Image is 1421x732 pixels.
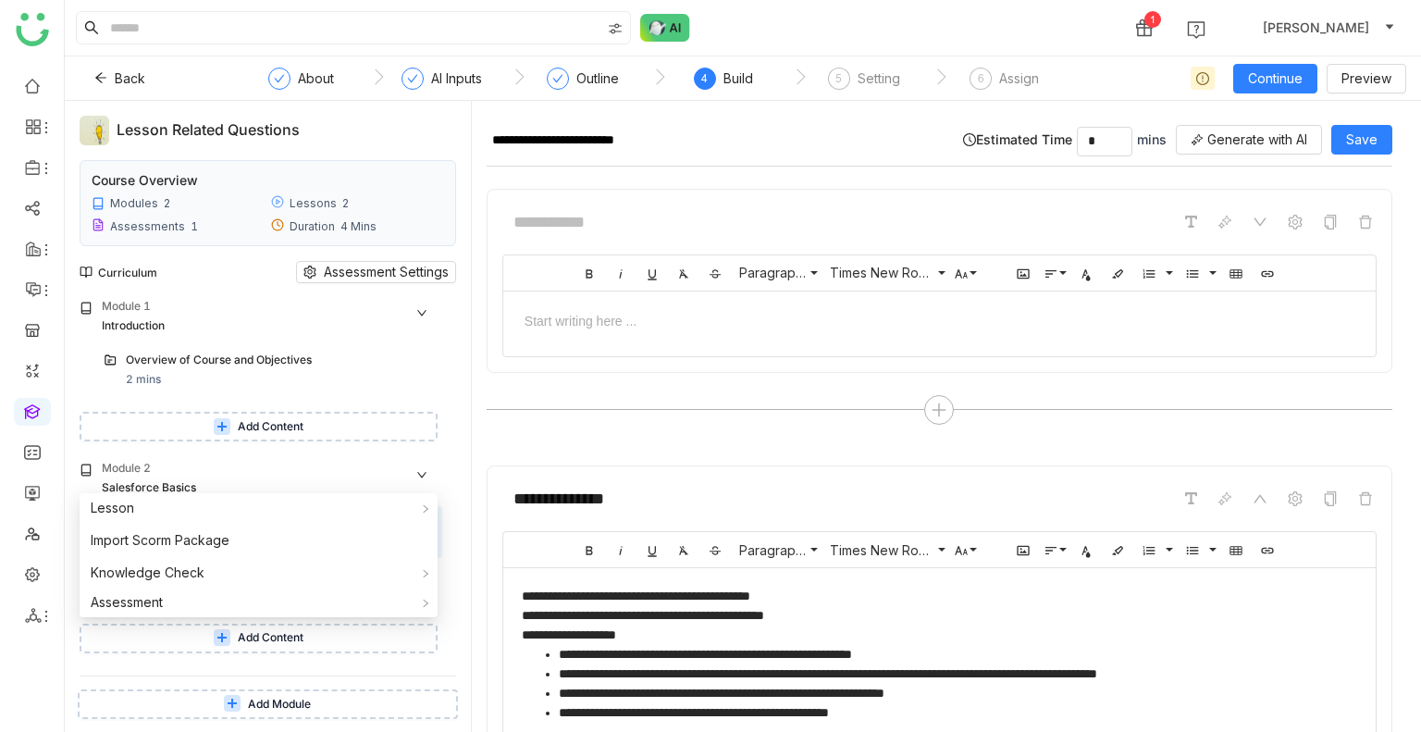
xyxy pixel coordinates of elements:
span: Save [1346,130,1378,150]
button: Bold (Ctrl+B) [575,259,603,287]
span: 6 [978,71,984,85]
div: 1 [191,219,198,233]
button: Generate with AI [1176,125,1322,155]
button: Ordered List [1160,536,1175,564]
img: lms-folder.svg [104,354,117,366]
button: Align [1041,259,1069,287]
button: Unordered List [1179,536,1206,564]
button: Clear Formatting [670,259,698,287]
button: Font Size [951,536,979,564]
button: account_circle[PERSON_NAME] [1229,13,1399,43]
div: AI Inputs [402,68,482,101]
button: Unordered List [1204,536,1218,564]
img: logo [16,13,49,46]
i: account_circle [1233,17,1255,39]
button: Ordered List [1160,259,1175,287]
span: Times New Roman [826,542,937,558]
div: Outline [576,68,619,90]
span: Back [115,68,145,89]
div: Introduction [102,317,402,335]
button: Insert Image (Ctrl+P) [1009,536,1037,564]
button: Ordered List [1135,259,1163,287]
div: Modules [110,196,158,210]
button: Paragraph Format [733,536,820,564]
span: [PERSON_NAME] [1263,18,1369,38]
div: Lessons [290,196,337,210]
div: Outline [547,68,619,101]
button: Times New Roman [823,536,947,564]
div: 2 [164,196,170,210]
span: 5 [835,71,842,85]
span: Preview [1341,68,1391,89]
button: Paragraph Format [733,259,820,287]
div: Estimated Time [963,125,1392,156]
span: Add Module [248,696,311,713]
div: Module 1Introduction [80,298,442,337]
span: 4 [701,71,708,85]
div: Setting [858,68,900,90]
div: Module 1 [102,298,151,316]
button: Font Size [951,259,979,287]
button: Italic (Ctrl+I) [607,536,635,564]
div: 2 [342,196,349,210]
span: Add Content [238,418,303,436]
button: Italic (Ctrl+I) [607,259,635,287]
button: Insert Link (Ctrl+K) [1254,536,1281,564]
span: Paragraph Format [735,265,809,280]
span: Assessment Settings [324,262,449,282]
img: ask-buddy-normal.svg [640,14,690,42]
button: Add Content [80,624,438,653]
div: Duration [290,219,335,233]
button: Ordered List [1135,536,1163,564]
div: 1 [1144,11,1161,28]
div: lesson related questions [117,118,419,143]
div: Curriculum [80,266,157,279]
button: Clear Formatting [670,536,698,564]
div: About [298,68,334,90]
img: help.svg [1187,20,1205,39]
button: Insert Table [1222,259,1250,287]
button: Back [80,64,160,93]
span: Continue [1248,68,1303,89]
div: Overview of Course and Objectives [126,352,394,369]
button: Unordered List [1179,259,1206,287]
div: Build [723,68,753,90]
div: Course Overview [92,172,198,188]
div: 2 mins [126,371,161,389]
span: Add Content [238,629,303,647]
button: Text Color [1072,259,1100,287]
button: Underline (Ctrl+U) [638,259,666,287]
button: Align [1041,536,1069,564]
div: Salesforce Basics [102,479,402,497]
span: Lesson [91,500,134,515]
span: Assessment [91,594,163,610]
button: Text Color [1072,536,1100,564]
button: Bold (Ctrl+B) [575,536,603,564]
button: Add Content [80,412,438,441]
div: 4Build [694,68,753,101]
button: Unordered List [1204,259,1218,287]
div: 4 Mins [340,219,377,233]
nz-steps: ` ` ` ` ` ` [242,56,1075,101]
div: About [268,68,334,101]
span: Paragraph Format [735,542,809,558]
div: Assign [999,68,1039,90]
div: Assessments [110,219,185,233]
span: mins [1137,131,1167,147]
div: AI Inputs [431,68,482,90]
button: Times New Roman [823,259,947,287]
button: Background Color [1104,536,1131,564]
span: Times New Roman [826,265,937,280]
button: Insert Image (Ctrl+P) [1009,259,1037,287]
span: Generate with AI [1207,130,1307,150]
span: Import Scorm Package [91,530,229,551]
button: Continue [1233,64,1317,93]
button: Save [1331,125,1392,155]
div: Module 2 [102,460,151,478]
div: 5Setting [828,68,900,101]
button: Add Module [78,689,458,719]
button: Strikethrough (Ctrl+S) [701,536,729,564]
span: Knowledge Check [91,565,204,580]
button: Preview [1327,64,1406,93]
button: Assessment Settings [296,261,456,283]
